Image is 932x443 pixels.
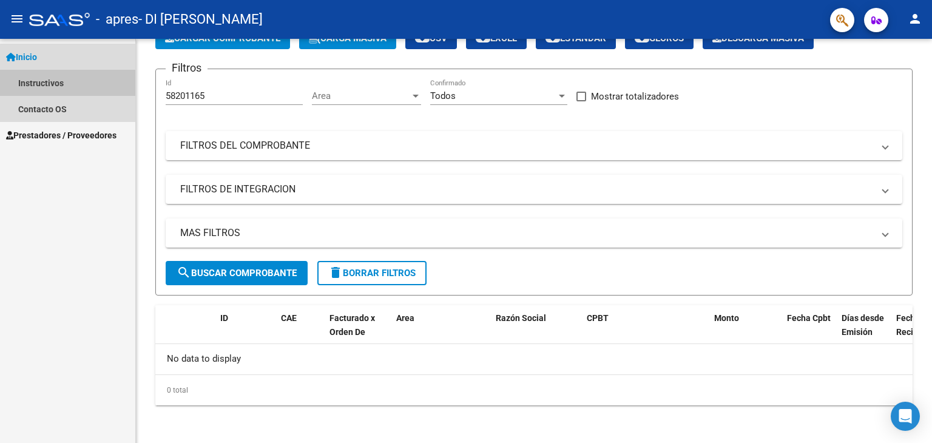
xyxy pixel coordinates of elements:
datatable-header-cell: Días desde Emisión [837,305,891,359]
span: ID [220,313,228,323]
mat-expansion-panel-header: MAS FILTROS [166,218,902,248]
h3: Filtros [166,59,208,76]
span: Inicio [6,50,37,64]
span: Borrar Filtros [328,268,416,279]
span: CSV [415,33,447,44]
span: Todos [430,90,456,101]
datatable-header-cell: ID [215,305,276,359]
span: Area [312,90,410,101]
datatable-header-cell: Area [391,305,473,359]
span: EXCEL [476,33,517,44]
span: Fecha Cpbt [787,313,831,323]
span: Días desde Emisión [842,313,884,337]
mat-expansion-panel-header: FILTROS DEL COMPROBANTE [166,131,902,160]
datatable-header-cell: Facturado x Orden De [325,305,391,359]
datatable-header-cell: CAE [276,305,325,359]
datatable-header-cell: Razón Social [491,305,582,359]
mat-icon: menu [10,12,24,26]
span: Monto [714,313,739,323]
span: Mostrar totalizadores [591,89,679,104]
span: CPBT [587,313,609,323]
button: Buscar Comprobante [166,261,308,285]
datatable-header-cell: Monto [709,305,782,359]
span: Estandar [545,33,606,44]
span: - DI [PERSON_NAME] [138,6,263,33]
span: CAE [281,313,297,323]
mat-panel-title: MAS FILTROS [180,226,873,240]
mat-icon: person [908,12,922,26]
mat-panel-title: FILTROS DEL COMPROBANTE [180,139,873,152]
span: - apres [96,6,138,33]
span: Razón Social [496,313,546,323]
mat-icon: delete [328,265,343,280]
mat-icon: search [177,265,191,280]
div: Open Intercom Messenger [891,402,920,431]
mat-panel-title: FILTROS DE INTEGRACION [180,183,873,196]
div: No data to display [155,344,913,374]
div: 0 total [155,375,913,405]
datatable-header-cell: CPBT [582,305,709,359]
span: Fecha Recibido [896,313,930,337]
button: Borrar Filtros [317,261,427,285]
span: Facturado x Orden De [329,313,375,337]
span: Buscar Comprobante [177,268,297,279]
span: Area [396,313,414,323]
mat-expansion-panel-header: FILTROS DE INTEGRACION [166,175,902,204]
span: Prestadores / Proveedores [6,129,116,142]
datatable-header-cell: Fecha Cpbt [782,305,837,359]
span: Gecros [635,33,684,44]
